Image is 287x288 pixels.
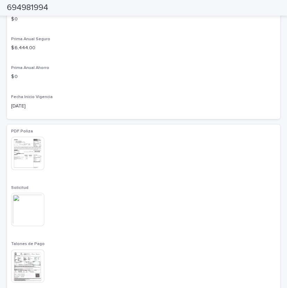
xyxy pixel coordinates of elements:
[11,73,276,80] p: $ 0
[11,37,50,41] span: Prima Anual Seguro
[11,242,45,246] span: Talones de Pago
[11,185,28,190] span: Solicitud
[11,66,49,70] span: Prima Anual Ahorro
[11,44,276,52] p: $ 6,444.00
[11,102,276,110] p: [DATE]
[7,3,48,13] h2: 694981994
[11,129,33,133] span: PDF Poliza
[11,95,53,99] span: Fecha Inicio Vigencia
[11,16,276,23] p: $ 0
